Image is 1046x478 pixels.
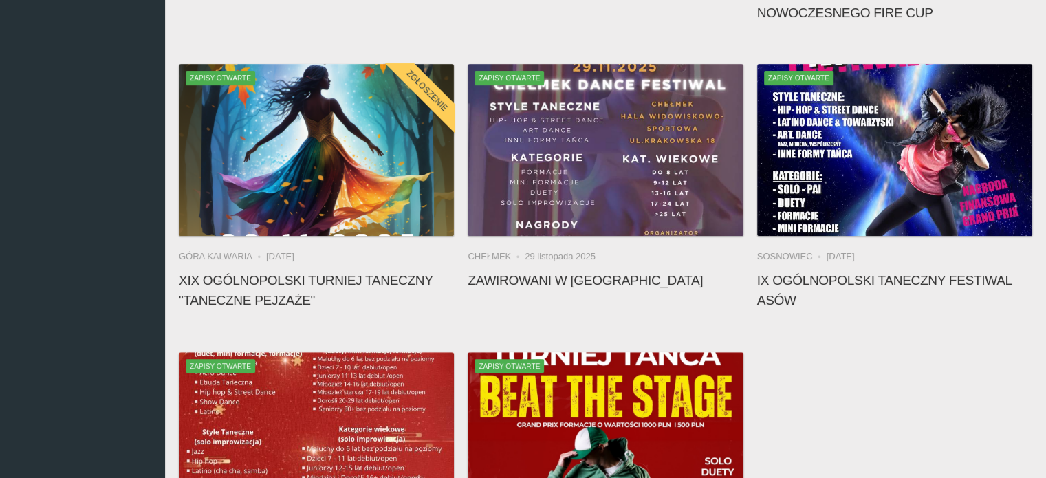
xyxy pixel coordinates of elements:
span: Zapisy otwarte [475,71,544,85]
img: Zawirowani w Tańcu [468,64,743,236]
h4: IX Ogólnopolski Taneczny Festiwal Asów [757,270,1032,310]
a: Zawirowani w TańcuZapisy otwarte [468,64,743,236]
li: [DATE] [266,250,294,263]
li: Góra Kalwaria [179,250,266,263]
li: 29 listopada 2025 [525,250,596,263]
img: XIX Ogólnopolski Turniej Taneczny "Taneczne Pejzaże" [179,64,454,236]
li: Chełmek [468,250,525,263]
li: [DATE] [827,250,855,263]
div: Zgłoszenie [384,47,471,135]
h4: Zawirowani w [GEOGRAPHIC_DATA] [468,270,743,290]
a: IX Ogólnopolski Taneczny Festiwal AsówZapisy otwarte [757,64,1032,236]
span: Zapisy otwarte [764,71,833,85]
span: Zapisy otwarte [186,71,255,85]
a: XIX Ogólnopolski Turniej Taneczny "Taneczne Pejzaże"Zapisy otwarteZgłoszenie [179,64,454,236]
h4: XIX Ogólnopolski Turniej Taneczny "Taneczne Pejzaże" [179,270,454,310]
li: Sosnowiec [757,250,827,263]
span: Zapisy otwarte [475,359,544,373]
span: Zapisy otwarte [186,359,255,373]
img: IX Ogólnopolski Taneczny Festiwal Asów [757,64,1032,236]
